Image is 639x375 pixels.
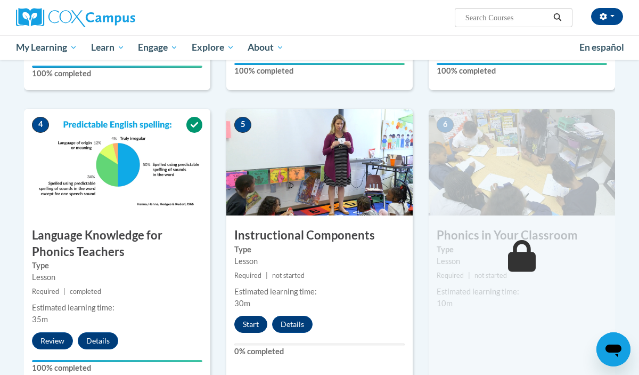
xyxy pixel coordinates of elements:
[272,316,313,333] button: Details
[429,109,615,216] img: Course Image
[234,346,405,357] label: 0% completed
[437,63,607,65] div: Your progress
[464,11,550,24] input: Search Courses
[234,63,405,65] div: Your progress
[234,286,405,298] div: Estimated learning time:
[437,117,454,133] span: 6
[32,117,49,133] span: 4
[272,272,305,280] span: not started
[192,41,234,54] span: Explore
[32,288,59,296] span: Required
[32,315,48,324] span: 35m
[437,299,453,308] span: 10m
[131,35,185,60] a: Engage
[596,332,630,366] iframe: Button to launch messaging window
[550,11,566,24] button: Search
[91,41,125,54] span: Learn
[32,332,73,349] button: Review
[24,227,210,260] h3: Language Knowledge for Phonics Teachers
[32,362,202,374] label: 100% completed
[8,35,631,60] div: Main menu
[572,36,631,59] a: En español
[84,35,132,60] a: Learn
[437,256,607,267] div: Lesson
[32,66,202,68] div: Your progress
[234,65,405,77] label: 100% completed
[78,332,118,349] button: Details
[70,288,101,296] span: completed
[32,272,202,283] div: Lesson
[437,244,607,256] label: Type
[234,244,405,256] label: Type
[185,35,241,60] a: Explore
[32,302,202,314] div: Estimated learning time:
[9,35,84,60] a: My Learning
[241,35,291,60] a: About
[234,316,267,333] button: Start
[16,8,208,27] a: Cox Campus
[16,8,135,27] img: Cox Campus
[24,109,210,216] img: Course Image
[437,272,464,280] span: Required
[32,360,202,362] div: Your progress
[32,68,202,79] label: 100% completed
[579,42,624,53] span: En español
[16,41,77,54] span: My Learning
[474,272,507,280] span: not started
[234,256,405,267] div: Lesson
[32,260,202,272] label: Type
[234,272,261,280] span: Required
[266,272,268,280] span: |
[63,288,65,296] span: |
[591,8,623,25] button: Account Settings
[226,227,413,244] h3: Instructional Components
[226,109,413,216] img: Course Image
[234,299,250,308] span: 30m
[138,41,178,54] span: Engage
[248,41,284,54] span: About
[468,272,470,280] span: |
[234,117,251,133] span: 5
[429,227,615,244] h3: Phonics in Your Classroom
[437,65,607,77] label: 100% completed
[437,286,607,298] div: Estimated learning time:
